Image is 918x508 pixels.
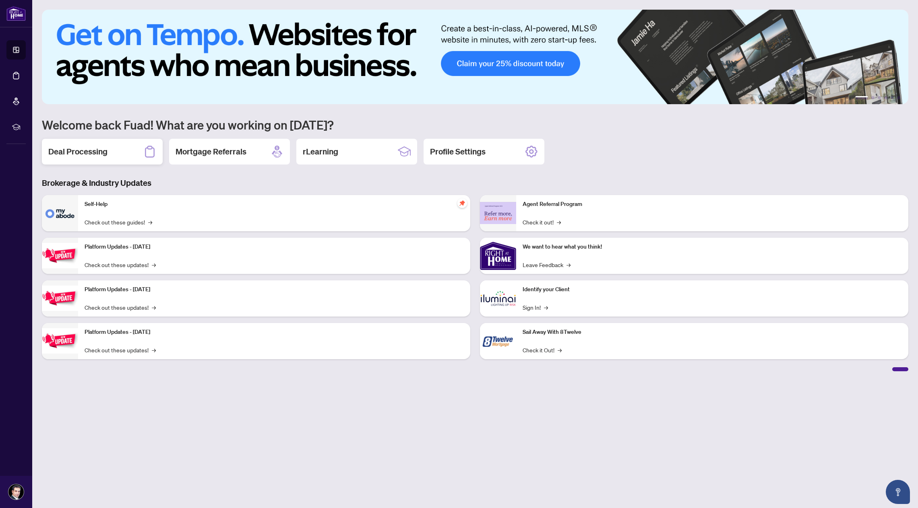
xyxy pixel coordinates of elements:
[891,96,894,99] button: 5
[152,303,156,312] span: →
[871,96,875,99] button: 2
[523,346,562,354] a: Check it Out!→
[176,146,246,157] h2: Mortgage Referrals
[303,146,338,157] h2: rLearning
[558,346,562,354] span: →
[523,285,902,294] p: Identify your Client
[523,243,902,251] p: We want to hear what you think!
[878,96,881,99] button: 3
[430,146,486,157] h2: Profile Settings
[544,303,548,312] span: →
[480,238,516,274] img: We want to hear what you think!
[886,480,910,504] button: Open asap
[42,195,78,231] img: Self-Help
[884,96,887,99] button: 4
[480,280,516,317] img: Identify your Client
[557,218,561,226] span: →
[48,146,108,157] h2: Deal Processing
[85,260,156,269] a: Check out these updates!→
[85,328,464,337] p: Platform Updates - [DATE]
[523,260,571,269] a: Leave Feedback→
[148,218,152,226] span: →
[897,96,900,99] button: 6
[85,285,464,294] p: Platform Updates - [DATE]
[523,328,902,337] p: Sail Away With 8Twelve
[480,323,516,359] img: Sail Away With 8Twelve
[42,243,78,268] img: Platform Updates - July 21, 2025
[85,346,156,354] a: Check out these updates!→
[42,117,908,132] h1: Welcome back Fuad! What are you working on [DATE]?
[523,303,548,312] a: Sign In!→
[42,286,78,311] img: Platform Updates - July 8, 2025
[523,200,902,209] p: Agent Referral Program
[152,346,156,354] span: →
[42,10,908,104] img: Slide 0
[42,328,78,354] img: Platform Updates - June 23, 2025
[6,6,26,21] img: logo
[480,202,516,224] img: Agent Referral Program
[42,177,908,189] h3: Brokerage & Industry Updates
[85,303,156,312] a: Check out these updates!→
[457,198,467,208] span: pushpin
[85,243,464,251] p: Platform Updates - [DATE]
[523,218,561,226] a: Check it out!→
[855,96,868,99] button: 1
[8,484,24,500] img: Profile Icon
[567,260,571,269] span: →
[152,260,156,269] span: →
[85,200,464,209] p: Self-Help
[85,218,152,226] a: Check out these guides!→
